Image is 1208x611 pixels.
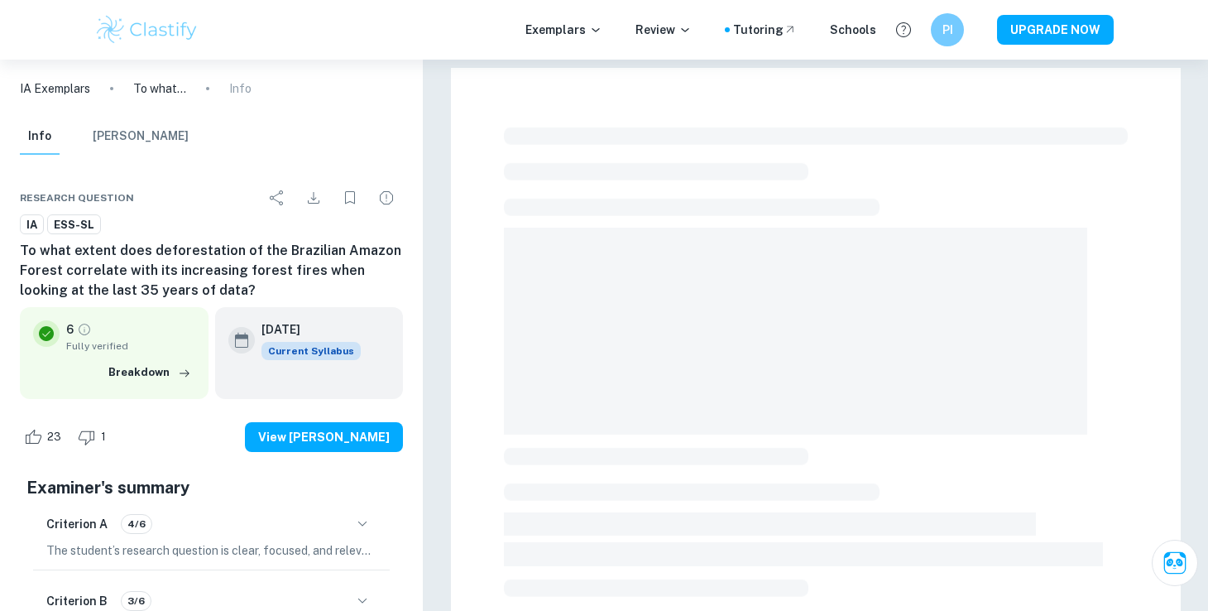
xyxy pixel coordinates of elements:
p: The student’s research question is clear, focused, and relevant, specifically addressing the corr... [46,541,376,560]
img: Clastify logo [94,13,199,46]
h6: To what extent does deforestation of the Brazilian Amazon Forest correlate with its increasing fo... [20,241,403,301]
p: To what extent does deforestation of the Brazilian Amazon Forest correlate with its increasing fo... [133,79,186,98]
h6: PI [938,21,957,39]
span: 3/6 [122,594,151,609]
button: Info [20,118,60,155]
div: Report issue [370,181,403,214]
p: 6 [66,320,74,339]
div: Like [20,424,70,450]
a: Schools [830,21,876,39]
p: Info [229,79,252,98]
div: This exemplar is based on the current syllabus. Feel free to refer to it for inspiration/ideas wh... [261,342,361,360]
div: Share [261,181,294,214]
button: Help and Feedback [889,16,918,44]
div: Dislike [74,424,115,450]
a: Tutoring [733,21,797,39]
span: Fully verified [66,339,195,354]
button: Ask Clai [1152,540,1198,586]
span: ESS-SL [48,217,100,233]
h6: Criterion B [46,592,108,610]
a: IA Exemplars [20,79,90,98]
div: Download [297,181,330,214]
button: [PERSON_NAME] [93,118,189,155]
span: Current Syllabus [261,342,361,360]
span: Research question [20,190,134,205]
span: IA [21,217,43,233]
a: IA [20,214,44,235]
a: ESS-SL [47,214,101,235]
button: Breakdown [104,360,195,385]
span: 4/6 [122,517,151,532]
div: Bookmark [333,181,367,214]
span: 1 [92,429,115,445]
h6: [DATE] [261,320,348,339]
h6: Criterion A [46,515,108,533]
p: Review [635,21,692,39]
span: 23 [38,429,70,445]
a: Grade fully verified [77,322,92,337]
p: Exemplars [525,21,602,39]
h5: Examiner's summary [26,475,396,500]
button: View [PERSON_NAME] [245,422,403,452]
button: UPGRADE NOW [997,15,1114,45]
button: PI [931,13,964,46]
